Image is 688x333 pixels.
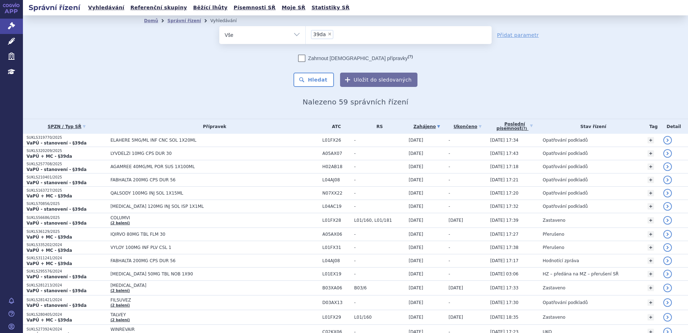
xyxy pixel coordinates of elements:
[663,176,672,184] a: detail
[663,284,672,292] a: detail
[449,204,450,209] span: -
[110,164,290,169] span: AGAMREE 40MG/ML POR SUS 1X100ML
[408,232,423,237] span: [DATE]
[449,122,487,132] a: Ukončeno
[27,141,87,146] strong: VaPÚ - stanovení - §39da
[322,232,351,237] span: A05AX06
[322,258,351,263] span: L04AJ08
[27,122,107,132] a: SPZN / Typ SŘ
[350,119,405,134] th: RS
[27,248,72,253] strong: VaPÚ + MC - §39da
[298,55,413,62] label: Zahrnout [DEMOGRAPHIC_DATA] přípravky
[663,202,672,211] a: detail
[408,138,423,143] span: [DATE]
[648,258,654,264] a: +
[539,119,644,134] th: Stav řízení
[648,271,654,277] a: +
[27,269,107,274] p: SUKLS295576/2024
[449,138,450,143] span: -
[490,300,519,305] span: [DATE] 17:30
[23,3,86,13] h2: Správní řízení
[27,303,87,308] strong: VaPÚ - stanovení - §39da
[354,204,405,209] span: -
[543,300,588,305] span: Opatřování podkladů
[110,232,290,237] span: IQIRVO 80MG TBL FLM 30
[543,258,579,263] span: Hodnotící zpráva
[27,256,107,261] p: SUKLS311241/2024
[110,215,290,220] span: COLUMVI
[86,3,126,13] a: Vyhledávání
[663,136,672,145] a: detail
[408,122,445,132] a: Zahájeno
[648,285,654,291] a: +
[648,203,654,210] a: +
[660,119,688,134] th: Detail
[110,191,290,196] span: QALSODY 100MG INJ SOL 1X15ML
[110,327,290,332] span: WINREVAIR
[191,3,230,13] a: Běžící lhůty
[313,32,326,37] span: 39da
[490,315,519,320] span: [DATE] 18:35
[27,229,107,234] p: SUKLS36129/2025
[543,204,588,209] span: Opatřování podkladů
[663,230,672,239] a: detail
[449,300,450,305] span: -
[543,177,588,182] span: Opatřování podkladů
[110,177,290,182] span: FABHALTA 200MG CPS DUR 56
[408,300,423,305] span: [DATE]
[27,135,107,140] p: SUKLS319770/2025
[128,3,189,13] a: Referenční skupiny
[663,189,672,197] a: detail
[27,148,107,153] p: SUKLS320209/2025
[490,232,519,237] span: [DATE] 17:27
[354,315,405,320] span: L01/160
[490,164,519,169] span: [DATE] 17:18
[490,138,519,143] span: [DATE] 17:34
[110,221,130,225] a: (2 balení)
[322,138,351,143] span: L01FX26
[110,151,290,156] span: LYVDELZI 10MG CPS DUR 30
[354,258,405,263] span: -
[328,32,332,36] span: ×
[408,204,423,209] span: [DATE]
[648,314,654,320] a: +
[110,312,290,317] span: TALVEY
[663,149,672,158] a: detail
[543,191,588,196] span: Opatřování podkladů
[490,204,519,209] span: [DATE] 17:32
[27,175,107,180] p: SUKLS210401/2025
[354,271,405,276] span: -
[110,289,130,293] a: (2 balení)
[543,232,564,237] span: Přerušeno
[449,315,463,320] span: [DATE]
[543,245,564,250] span: Přerušeno
[322,271,351,276] span: L01EX19
[231,3,278,13] a: Písemnosti SŘ
[490,177,519,182] span: [DATE] 17:21
[648,150,654,157] a: +
[354,138,405,143] span: -
[354,285,405,290] span: B03/6
[663,313,672,322] a: detail
[663,270,672,278] a: detail
[663,216,672,225] a: detail
[335,30,339,39] input: 39da
[449,151,450,156] span: -
[27,188,107,193] p: SUKLS163727/2025
[27,194,72,199] strong: VaPÚ + MC - §39da
[449,191,450,196] span: -
[354,218,405,223] span: L01/160, L01/181
[322,285,351,290] span: B03XA06
[449,258,450,263] span: -
[302,98,408,106] span: Nalezeno 59 správních řízení
[322,177,351,182] span: L04AJ08
[648,137,654,143] a: +
[543,164,588,169] span: Opatřování podkladů
[322,300,351,305] span: D03AX13
[648,244,654,251] a: +
[408,218,423,223] span: [DATE]
[490,218,519,223] span: [DATE] 17:39
[322,245,351,250] span: L01FX31
[490,245,519,250] span: [DATE] 17:38
[648,231,654,237] a: +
